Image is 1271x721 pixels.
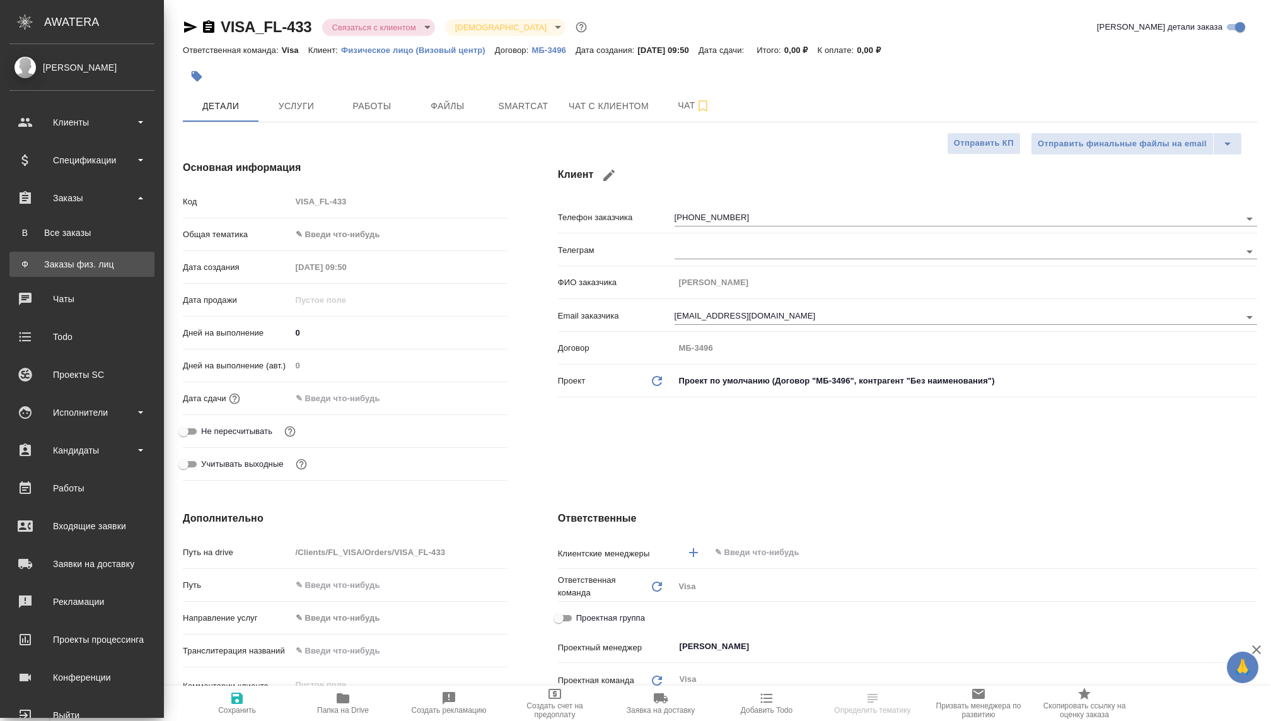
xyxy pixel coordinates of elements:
[183,62,211,90] button: Добавить тэг
[675,370,1257,392] div: Проект по умолчанию (Договор "МБ-3496", контрагент "Без наименования")
[183,294,291,307] p: Дата продажи
[558,160,1257,191] h4: Клиент
[741,706,792,715] span: Добавить Todo
[558,674,634,687] p: Проектная команда
[3,548,161,580] a: Заявки на доставку
[417,98,478,114] span: Файлы
[834,706,910,715] span: Определить тематику
[342,98,402,114] span: Работы
[396,686,502,721] button: Создать рекламацию
[9,554,154,573] div: Заявки на доставку
[183,360,291,372] p: Дней на выполнение (авт.)
[1031,686,1137,721] button: Скопировать ссылку на оценку заказа
[201,458,284,471] span: Учитывать выходные
[9,189,154,208] div: Заказы
[502,686,608,721] button: Создать счет на предоплату
[266,98,327,114] span: Услуги
[290,686,396,721] button: Папка на Drive
[558,276,675,289] p: ФИО заказчика
[576,612,645,624] span: Проектная группа
[675,273,1257,291] input: Пустое поле
[291,324,508,342] input: ✎ Введи что-нибудь
[820,686,926,721] button: Определить тематику
[218,706,256,715] span: Сохранить
[714,545,1211,560] input: ✎ Введи что-нибудь
[558,375,586,387] p: Проект
[9,479,154,498] div: Работы
[926,686,1031,721] button: Призвать менеджера по развитию
[9,151,154,170] div: Спецификации
[569,98,649,114] span: Чат с клиентом
[291,543,508,561] input: Пустое поле
[9,327,154,346] div: Todo
[495,45,532,55] p: Договор:
[3,662,161,693] a: Конференции
[9,403,154,422] div: Исполнители
[183,20,198,35] button: Скопировать ссылку для ЯМессенджера
[1097,21,1222,33] span: [PERSON_NAME] детали заказа
[637,45,699,55] p: [DATE] 09:50
[183,546,291,559] p: Путь на drive
[531,45,575,55] p: МБ-3496
[317,706,369,715] span: Папка на Drive
[627,706,695,715] span: Заявка на доставку
[291,356,508,375] input: Пустое поле
[296,228,492,241] div: ✎ Введи что-нибудь
[9,61,154,74] div: [PERSON_NAME]
[1031,132,1214,155] button: Отправить финальные файлы на email
[3,472,161,504] a: Работы
[9,290,154,308] div: Чаты
[293,456,310,472] button: Выбери, если сб и вс нужно считать рабочими днями для выполнения заказа.
[445,19,566,36] div: Связаться с клиентом
[183,392,226,405] p: Дата сдачи
[183,511,508,526] h4: Дополнительно
[183,228,291,241] p: Общая тематика
[9,517,154,536] div: Входящие заявки
[493,98,554,114] span: Smartcat
[190,98,251,114] span: Детали
[341,45,495,55] p: Физическое лицо (Визовый центр)
[947,132,1021,155] button: Отправить КП
[664,98,724,114] span: Чат
[183,160,508,175] h4: Основная информация
[9,441,154,460] div: Кандидаты
[282,423,298,440] button: Включи, если не хочешь, чтобы указанная дата сдачи изменилась после переставления заказа в 'Подтв...
[509,701,600,719] span: Создать счет на предоплату
[184,686,290,721] button: Сохранить
[9,668,154,687] div: Конференции
[1038,137,1207,151] span: Отправить финальные файлы на email
[183,645,291,657] p: Транслитерация названий
[1250,551,1253,554] button: Open
[291,389,402,407] input: ✎ Введи что-нибудь
[695,98,711,114] svg: Подписаться
[1241,308,1258,326] button: Open
[558,342,675,355] p: Договор
[412,706,487,715] span: Создать рекламацию
[857,45,890,55] p: 0,00 ₽
[573,19,589,35] button: Доп статусы указывают на важность/срочность заказа
[1227,652,1258,683] button: 🙏
[183,196,291,208] p: Код
[291,576,508,594] input: ✎ Введи что-нибудь
[558,642,675,654] p: Проектный менеджер
[183,579,291,592] p: Путь
[757,45,784,55] p: Итого:
[3,510,161,542] a: Входящие заявки
[226,390,243,407] button: Если добавить услуги и заполнить их объемом, то дата рассчитается автоматически
[954,136,1014,151] span: Отправить КП
[714,686,820,721] button: Добавить Todo
[16,226,148,239] div: Все заказы
[608,686,714,721] button: Заявка на доставку
[328,22,420,33] button: Связаться с клиентом
[1241,243,1258,261] button: Open
[451,22,550,33] button: [DEMOGRAPHIC_DATA]
[558,244,675,257] p: Телеграм
[183,680,291,693] p: Комментарии клиента
[1039,701,1130,719] span: Скопировать ссылку на оценку заказа
[201,20,216,35] button: Скопировать ссылку
[183,261,291,274] p: Дата создания
[221,18,312,35] a: VISA_FL-433
[16,258,148,271] div: Заказы физ. лиц
[9,365,154,384] div: Проекты SC
[183,45,282,55] p: Ответственная команда:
